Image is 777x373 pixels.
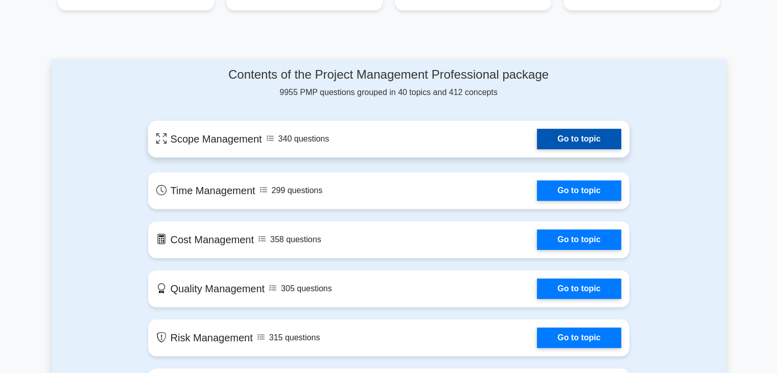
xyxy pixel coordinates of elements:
[537,180,621,201] a: Go to topic
[148,67,629,82] h4: Contents of the Project Management Professional package
[537,129,621,149] a: Go to topic
[148,67,629,99] div: 9955 PMP questions grouped in 40 topics and 412 concepts
[537,328,621,348] a: Go to topic
[537,229,621,250] a: Go to topic
[537,278,621,299] a: Go to topic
